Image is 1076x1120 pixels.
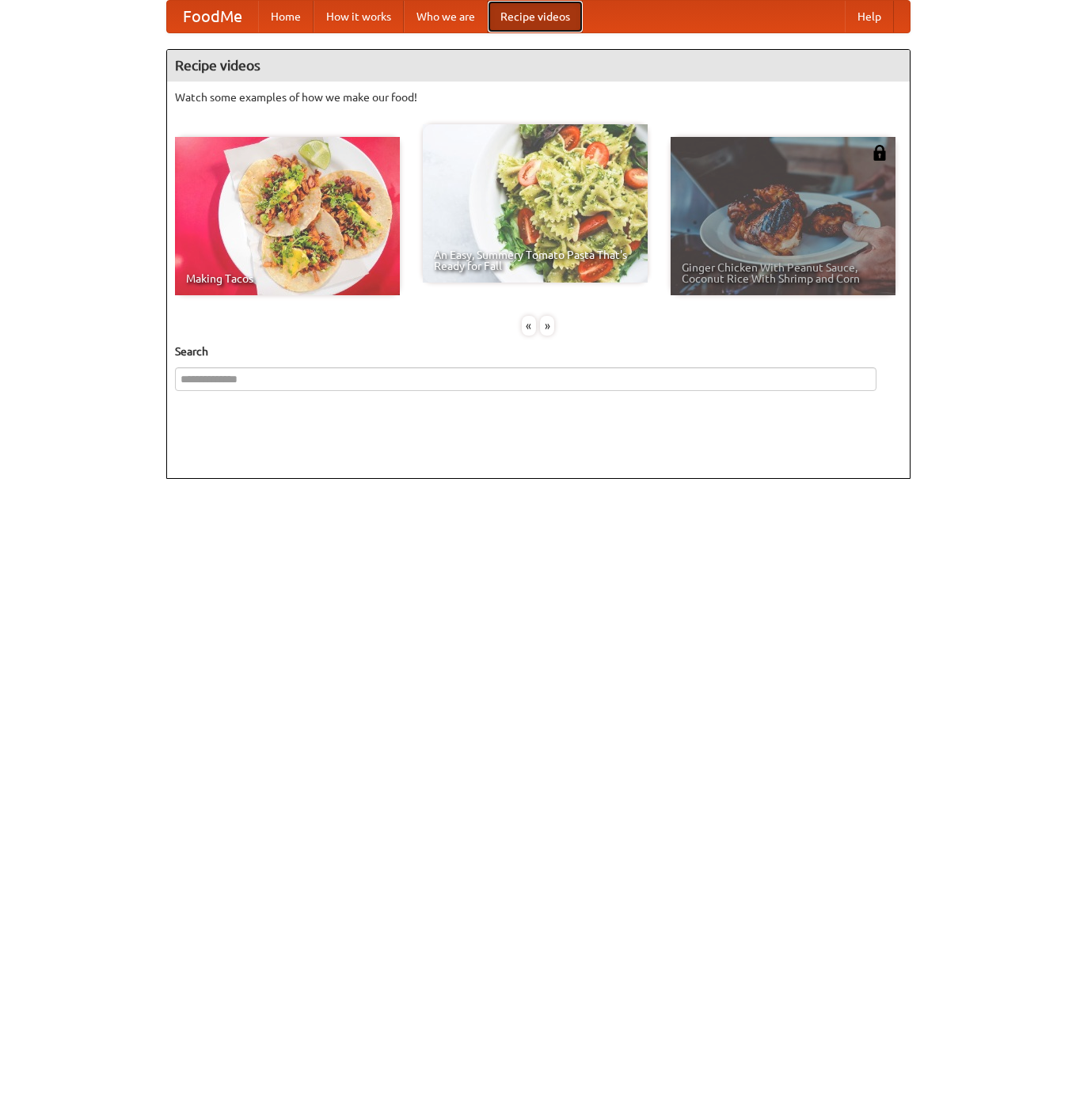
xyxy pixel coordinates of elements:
a: An Easy, Summery Tomato Pasta That's Ready for Fall [423,124,648,283]
div: » [540,316,554,336]
span: An Easy, Summery Tomato Pasta That's Ready for Fall [434,249,637,271]
a: Who we are [404,1,488,32]
a: Recipe videos [488,1,583,32]
a: Making Tacos [175,137,400,295]
a: How it works [314,1,404,32]
a: FoodMe [167,1,258,32]
img: 483408.png [872,145,888,161]
h5: Search [175,344,902,359]
a: Home [258,1,314,32]
h4: Recipe videos [167,50,910,82]
p: Watch some examples of how we make our food! [175,89,902,105]
span: Making Tacos [186,273,389,284]
a: Help [845,1,894,32]
div: « [522,316,536,336]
